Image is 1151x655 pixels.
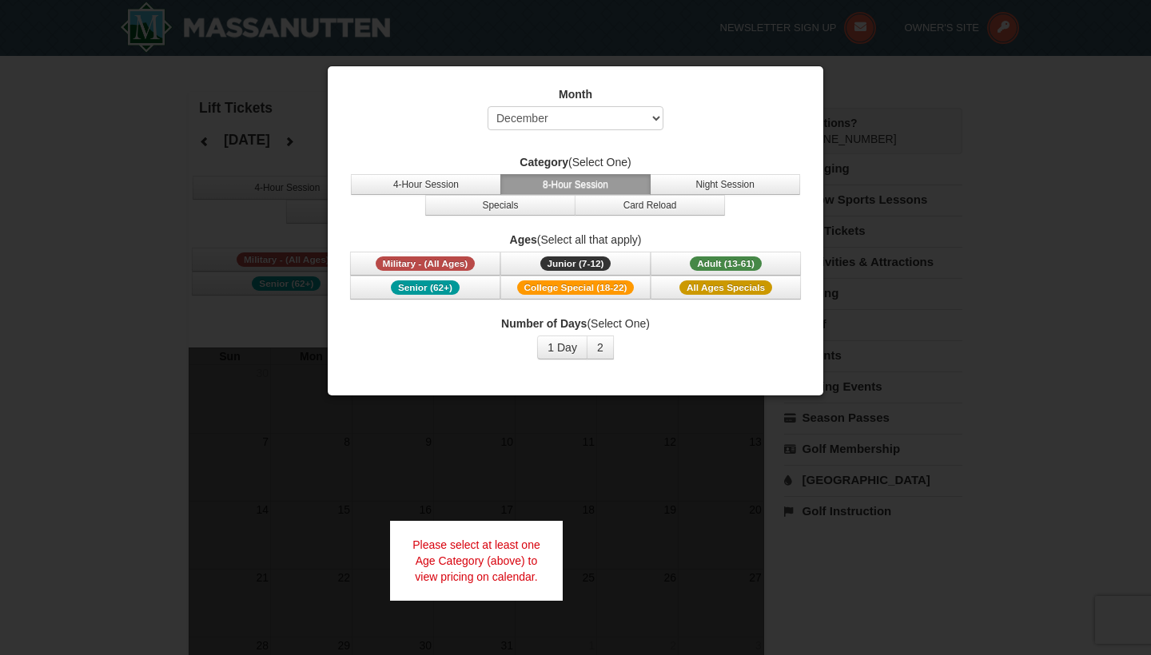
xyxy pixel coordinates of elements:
[348,232,803,248] label: (Select all that apply)
[679,280,772,295] span: All Ages Specials
[510,233,537,246] strong: Ages
[351,174,501,195] button: 4-Hour Session
[500,252,651,276] button: Junior (7-12)
[390,521,563,601] div: Please select at least one Age Category (above) to view pricing on calendar.
[651,252,801,276] button: Adult (13-61)
[540,256,611,271] span: Junior (7-12)
[348,154,803,170] label: (Select One)
[350,276,500,300] button: Senior (62+)
[425,195,575,216] button: Specials
[537,335,587,359] button: 1 Day
[391,280,460,295] span: Senior (62+)
[500,276,651,300] button: College Special (18-22)
[651,276,801,300] button: All Ages Specials
[500,174,651,195] button: 8-Hour Session
[559,88,592,101] strong: Month
[517,280,635,295] span: College Special (18-22)
[501,317,587,330] strong: Number of Days
[650,174,800,195] button: Night Session
[575,195,725,216] button: Card Reload
[350,252,500,276] button: Military - (All Ages)
[690,256,762,271] span: Adult (13-61)
[376,256,476,271] span: Military - (All Ages)
[348,316,803,331] label: (Select One)
[520,156,568,169] strong: Category
[587,335,614,359] button: 2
